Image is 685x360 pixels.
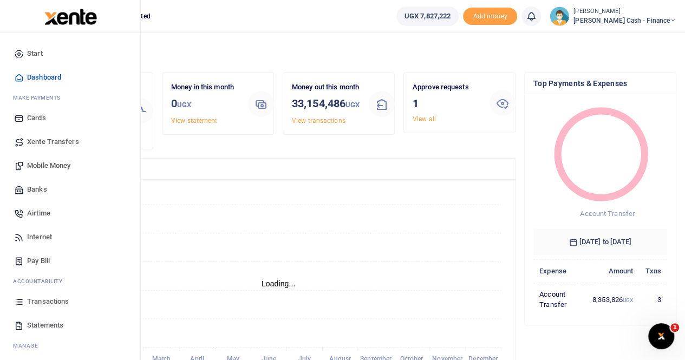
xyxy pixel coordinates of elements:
a: Transactions [9,290,132,313]
span: UGX 7,827,222 [405,11,451,22]
a: Xente Transfers [9,130,132,154]
p: Approve requests [413,82,481,93]
li: M [9,337,132,354]
a: View transactions [292,117,345,125]
span: Pay Bill [27,256,50,266]
th: Expense [533,259,586,283]
span: Internet [27,232,52,243]
a: View statement [171,117,217,125]
span: Banks [27,184,47,195]
img: profile-user [550,6,569,26]
small: UGX [177,101,191,109]
li: Toup your wallet [463,8,517,25]
h4: Hello Pricillah [41,47,676,58]
a: Mobile Money [9,154,132,178]
small: UGX [623,297,633,303]
a: UGX 7,827,222 [396,6,459,26]
h3: 1 [413,95,481,112]
span: Cards [27,113,46,123]
h3: 0 [171,95,239,113]
h3: 33,154,486 [292,95,360,113]
span: [PERSON_NAME] Cash - Finance [573,16,676,25]
th: Amount [586,259,640,283]
th: Txns [639,259,667,283]
a: View all [413,115,436,123]
p: Money out this month [292,82,360,93]
a: Banks [9,178,132,201]
a: logo-small logo-large logo-large [43,12,97,20]
p: Money in this month [171,82,239,93]
span: Transactions [27,296,69,307]
img: logo-large [44,9,97,25]
span: anage [18,342,38,350]
small: [PERSON_NAME] [573,7,676,16]
a: Start [9,42,132,66]
a: Dashboard [9,66,132,89]
a: Cards [9,106,132,130]
li: Ac [9,273,132,290]
h4: Top Payments & Expenses [533,77,667,89]
a: Pay Bill [9,249,132,273]
span: ake Payments [18,94,61,102]
a: Statements [9,313,132,337]
td: Account Transfer [533,283,586,316]
a: Internet [9,225,132,249]
h4: Transactions Overview [50,163,506,175]
iframe: Intercom live chat [648,323,674,349]
span: Airtime [27,208,50,219]
span: 1 [670,323,679,332]
span: Xente Transfers [27,136,79,147]
a: Add money [463,11,517,19]
h6: [DATE] to [DATE] [533,229,667,255]
td: 3 [639,283,667,316]
a: Airtime [9,201,132,225]
span: Add money [463,8,517,25]
text: Loading... [262,279,296,288]
span: Statements [27,320,63,331]
span: Dashboard [27,72,61,83]
span: Account Transfer [580,210,635,218]
td: 8,353,826 [586,283,640,316]
li: M [9,89,132,106]
small: UGX [345,101,360,109]
span: Mobile Money [27,160,70,171]
a: profile-user [PERSON_NAME] [PERSON_NAME] Cash - Finance [550,6,676,26]
span: countability [21,277,62,285]
span: Start [27,48,43,59]
li: Wallet ballance [392,6,463,26]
